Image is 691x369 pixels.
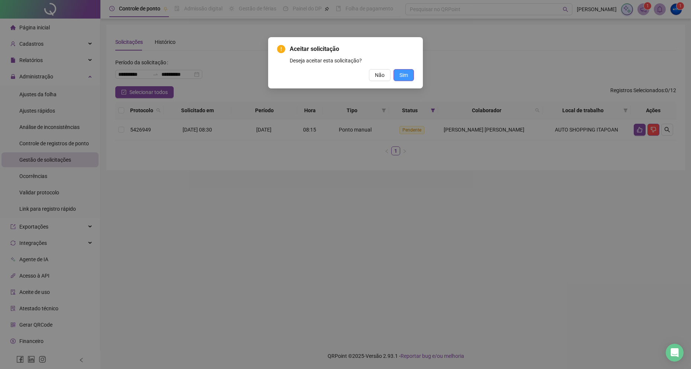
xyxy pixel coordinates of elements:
[375,71,385,79] span: Não
[369,69,391,81] button: Não
[290,56,414,65] div: Deseja aceitar esta solicitação?
[399,71,408,79] span: Sim
[393,69,414,81] button: Sim
[666,344,684,362] div: Open Intercom Messenger
[290,45,414,54] span: Aceitar solicitação
[277,45,285,53] span: exclamation-circle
